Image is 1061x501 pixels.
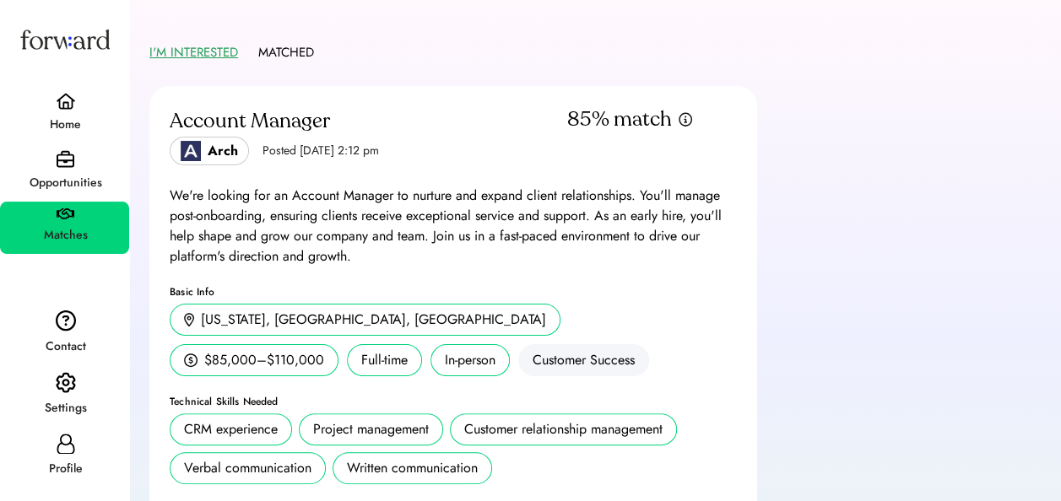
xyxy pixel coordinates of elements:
div: Matches [2,225,129,245]
div: We're looking for an Account Manager to nurture and expand client relationships. You'll manage po... [170,186,737,267]
img: home.svg [56,93,76,110]
div: $85,000–$110,000 [204,350,324,370]
div: Opportunities [2,173,129,193]
img: Logo_Blue_1.png [181,141,201,161]
div: Home [2,115,129,135]
img: settings.svg [56,372,76,394]
div: Basic Info [170,287,737,297]
div: [US_STATE], [GEOGRAPHIC_DATA], [GEOGRAPHIC_DATA] [201,310,546,330]
div: Profile [2,459,129,479]
div: Project management [313,419,429,439]
div: Verbal communication [184,458,311,478]
img: briefcase.svg [57,150,74,168]
div: In-person [430,344,510,376]
div: Customer Success [518,344,649,376]
div: Posted [DATE] 2:12 pm [263,143,379,159]
img: handshake.svg [57,208,74,220]
img: info.svg [678,111,693,127]
img: Forward logo [17,13,113,65]
div: Full-time [347,344,422,376]
div: Customer relationship management [464,419,663,439]
div: CRM experience [184,419,278,439]
button: I'M INTERESTED [149,40,238,66]
div: Settings [2,398,129,418]
div: Technical Skills Needed [170,396,737,407]
button: MATCHED [258,40,314,66]
img: contact.svg [56,310,76,331]
div: Arch [208,141,238,161]
div: 85% match [566,106,671,133]
div: Contact [2,337,129,357]
div: Account Manager [170,108,562,135]
div: Written communication [347,458,478,478]
img: location.svg [184,313,194,327]
img: money.svg [184,353,198,368]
